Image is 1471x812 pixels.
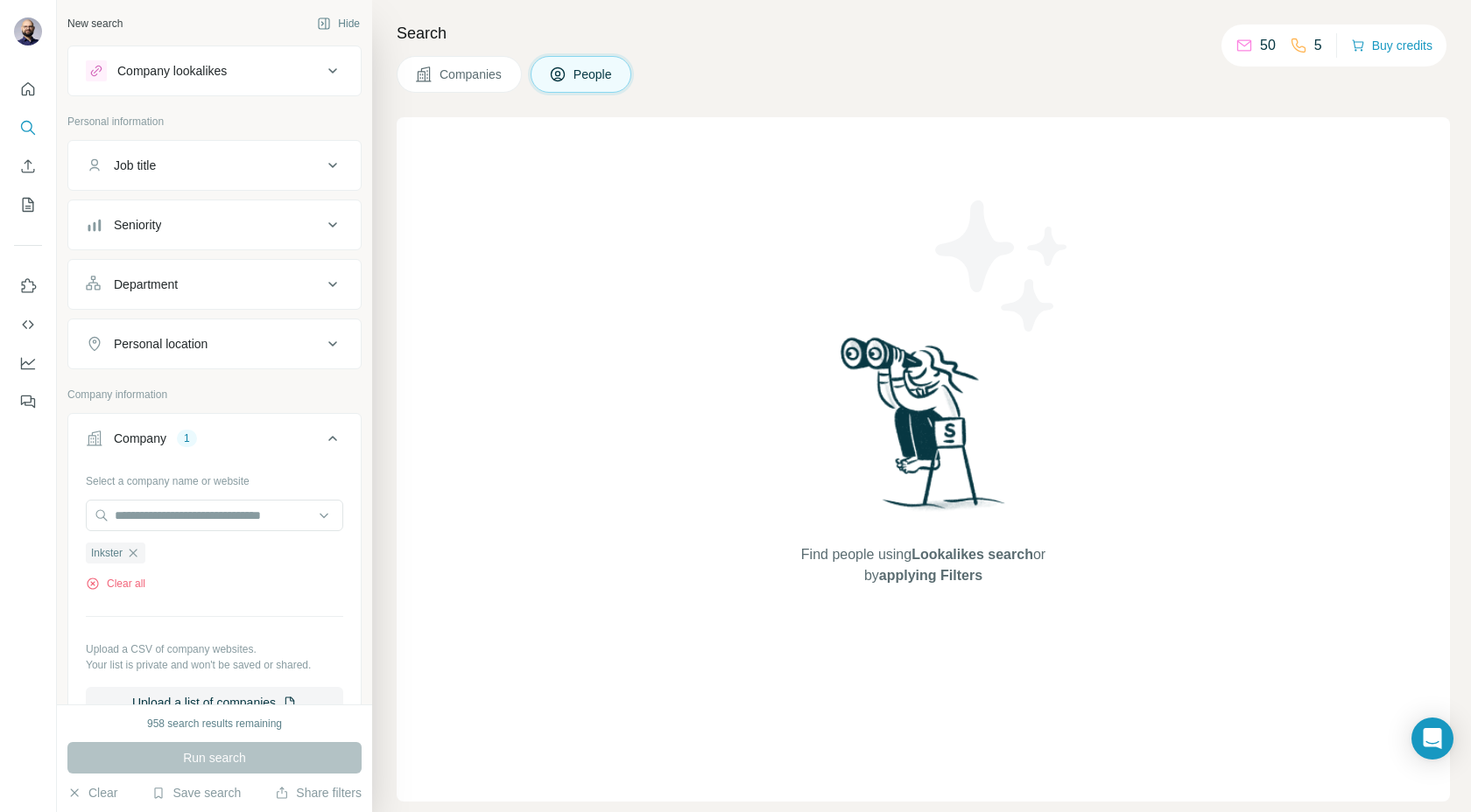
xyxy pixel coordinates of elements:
[574,66,614,83] span: People
[1314,35,1322,56] p: 5
[14,73,42,105] button: Quick start
[14,270,42,302] button: Use Surfe on LinkedIn
[117,62,227,80] div: Company lookalikes
[1260,35,1276,56] p: 50
[86,466,343,489] div: Select a company name or website
[14,309,42,340] button: Use Surfe API
[68,50,361,92] button: Company lookalikes
[147,716,282,731] div: 958 search results remaining
[67,114,362,129] p: Personal information
[114,335,208,353] div: Personal location
[86,687,343,718] button: Upload a list of companies
[14,17,42,45] img: Avatar
[68,263,361,305] button: Department
[114,430,166,447] div: Company
[86,576,145,591] button: Clear all
[397,21,1450,45] h4: Search
[68,417,361,466] button: Company1
[151,784,241,801] button: Save search
[67,387,362,402] p: Company information
[14,189,42,220] button: My lists
[14,386,42,417] button: Feedback
[68,144,361,186] button: Job title
[68,204,361,246] button: Seniority
[86,657,343,673] p: Your list is private and won't be saved or shared.
[67,784,117,801] button: Clear
[275,784,362,801] button: Share filters
[14,150,42,182] button: Enrich CSV
[86,641,343,657] p: Upload a CSV of company websites.
[833,332,1015,528] img: Surfe Illustration - Woman searching with binoculars
[1411,717,1453,759] div: Open Intercom Messenger
[1351,33,1432,58] button: Buy credits
[440,66,503,83] span: Companies
[14,112,42,143] button: Search
[305,10,372,37] button: Hide
[67,16,123,31] div: New search
[14,347,42,379] button: Dashboard
[177,430,197,446] div: 1
[91,545,123,561] span: Inkster
[68,323,361,365] button: Personal location
[114,276,178,293] div: Department
[114,157,156,174] div: Job title
[924,187,1081,345] img: Surfe Illustration - Stars
[114,216,161,234] div: Seniority
[879,568,982,583] span: applying Filters
[911,547,1033,562] span: Lookalikes search
[783,544,1063,586] span: Find people using or by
